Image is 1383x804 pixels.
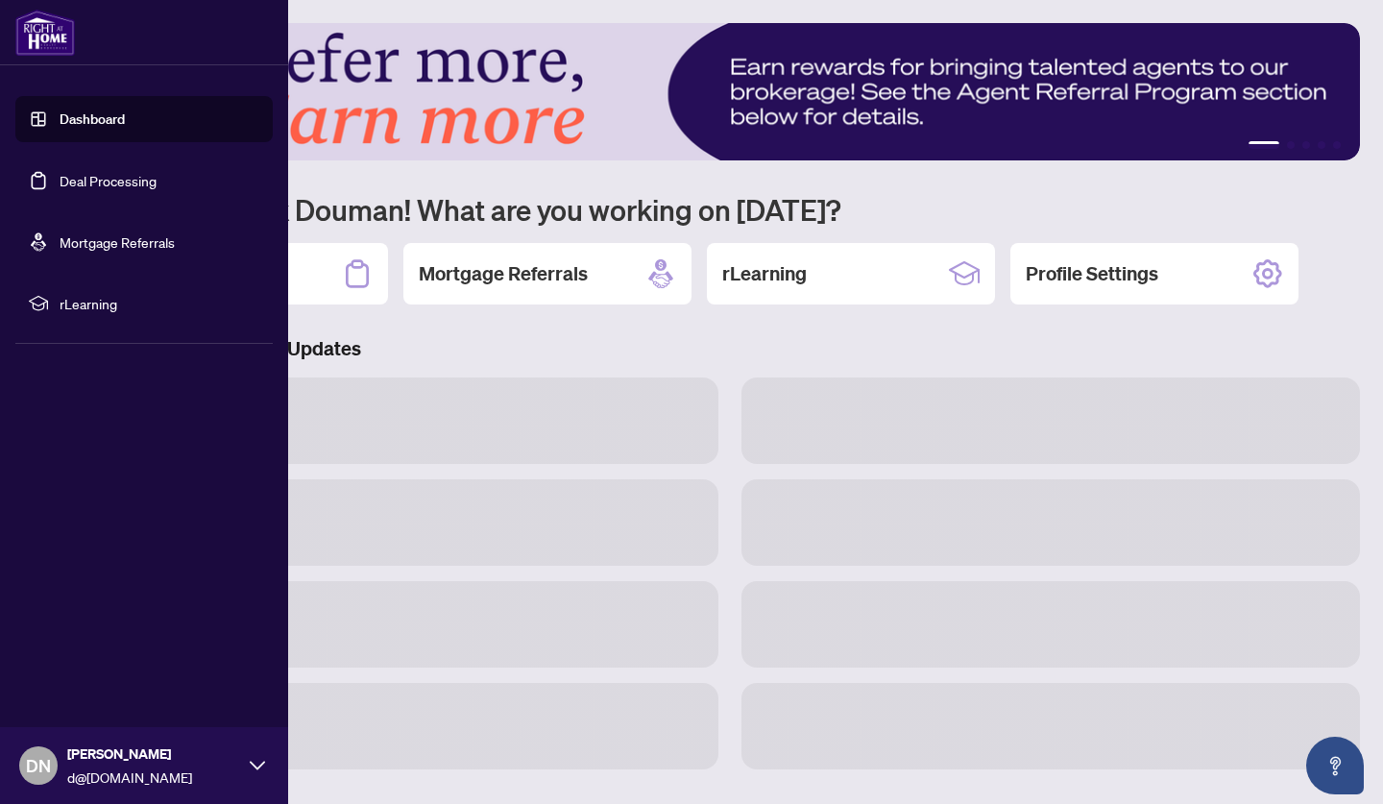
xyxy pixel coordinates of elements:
[67,743,240,765] span: [PERSON_NAME]
[1287,141,1295,149] button: 2
[26,752,51,779] span: DN
[1026,260,1158,287] h2: Profile Settings
[60,110,125,128] a: Dashboard
[100,23,1360,160] img: Slide 0
[15,10,75,56] img: logo
[1306,737,1364,794] button: Open asap
[100,335,1360,362] h3: Brokerage & Industry Updates
[1318,141,1325,149] button: 4
[100,191,1360,228] h1: Welcome back Douman! What are you working on [DATE]?
[419,260,588,287] h2: Mortgage Referrals
[1302,141,1310,149] button: 3
[1333,141,1341,149] button: 5
[1249,141,1279,149] button: 1
[67,767,240,788] span: d@[DOMAIN_NAME]
[60,172,157,189] a: Deal Processing
[722,260,807,287] h2: rLearning
[60,233,175,251] a: Mortgage Referrals
[60,293,259,314] span: rLearning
